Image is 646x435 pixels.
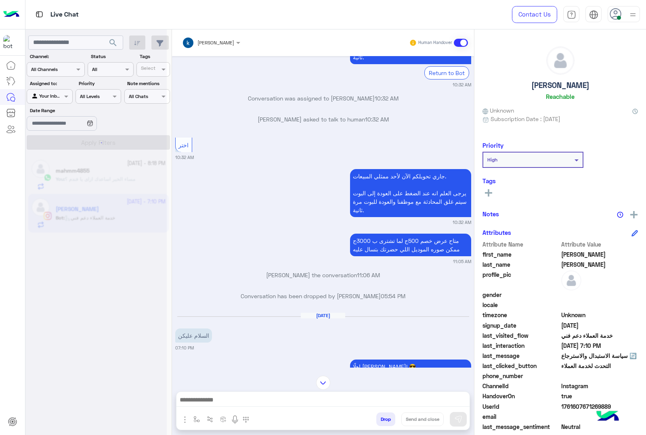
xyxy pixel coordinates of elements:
span: email [482,412,560,421]
span: last_message_sentiment [482,422,560,431]
span: null [561,291,638,299]
span: التحدث لخدمة العملاء [561,362,638,370]
div: loading... [89,136,103,150]
h6: Tags [482,177,638,184]
h6: Notes [482,210,499,217]
span: 10:32 AM [365,116,389,123]
span: last_visited_flow [482,331,560,340]
img: tab [567,10,576,19]
a: Contact Us [512,6,557,23]
span: اختر [178,142,189,148]
div: Return to Bot [424,66,469,79]
span: Attribute Value [561,240,638,249]
span: Subscription Date : [DATE] [491,115,560,123]
small: 10:32 AM [175,154,194,161]
p: [PERSON_NAME] asked to talk to human [175,115,471,123]
img: Trigger scenario [207,416,213,422]
img: notes [617,211,623,218]
img: Logo [3,6,19,23]
span: null [561,412,638,421]
small: 10:32 AM [453,82,471,88]
img: send message [454,415,462,423]
p: Conversation was assigned to [PERSON_NAME] [175,94,471,102]
span: phone_number [482,372,560,380]
span: محمد [561,250,638,259]
button: Send and close [401,412,444,426]
span: signup_date [482,321,560,330]
img: defaultAdmin.png [561,270,581,291]
span: null [561,372,638,380]
button: create order [217,412,230,426]
span: profile_pic [482,270,560,289]
img: tab [34,9,44,19]
img: 713415422032625 [3,35,18,50]
span: null [561,301,638,309]
small: 11:05 AM [453,258,471,265]
span: Unknown [482,106,514,115]
span: last_clicked_button [482,362,560,370]
small: Human Handover [418,40,452,46]
span: خدمة العملاء دعم فني [561,331,638,340]
h6: Reachable [546,93,575,100]
span: [PERSON_NAME] [197,40,234,46]
span: 10:32 AM [375,95,399,102]
span: 2024-12-01T17:04:15.223Z [561,321,638,330]
p: 13/7/2025, 11:05 AM [350,234,471,256]
img: send voice note [230,415,240,425]
small: 10:32 AM [453,219,471,226]
button: Drop [376,412,395,426]
p: Live Chat [50,9,79,20]
span: true [561,392,638,400]
h5: [PERSON_NAME] [531,81,589,90]
span: 2025-10-11T16:10:51.882Z [561,341,638,350]
span: last_name [482,260,560,269]
a: tab [563,6,579,23]
span: 11:06 AM [357,272,380,278]
span: 🔄 سياسة الاستبدال والاسترجاع [561,351,638,360]
p: 11/10/2025, 7:10 PM [350,360,471,399]
span: first_name [482,250,560,259]
span: 05:54 PM [381,293,405,299]
div: Select [140,65,155,74]
p: 13/7/2025, 10:32 AM [350,169,471,217]
img: add [630,211,638,218]
span: gender [482,291,560,299]
span: UserId [482,402,560,411]
span: locale [482,301,560,309]
img: make a call [243,416,249,423]
img: create order [220,416,227,422]
button: select flow [190,412,203,426]
img: scroll [316,376,330,390]
span: 8 [561,382,638,390]
p: 11/10/2025, 7:10 PM [175,328,212,343]
span: timezone [482,311,560,319]
span: 0 [561,422,638,431]
span: last_message [482,351,560,360]
span: ChannelId [482,382,560,390]
img: send attachment [180,415,190,425]
h6: [DATE] [301,313,345,318]
small: 07:10 PM [175,345,194,351]
span: Attribute Name [482,240,560,249]
button: Trigger scenario [203,412,217,426]
h6: Attributes [482,229,511,236]
h6: Priority [482,142,503,149]
span: الزيات [561,260,638,269]
img: defaultAdmin.png [547,47,574,74]
p: [PERSON_NAME] the conversation [175,271,471,279]
span: last_interaction [482,341,560,350]
p: Conversation has been dropped by [PERSON_NAME] [175,292,471,300]
span: HandoverOn [482,392,560,400]
img: tab [589,10,598,19]
img: hulul-logo.png [594,403,622,431]
span: Unknown [561,311,638,319]
img: profile [628,10,638,20]
img: select flow [193,416,200,422]
span: 1761607671269889 [561,402,638,411]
